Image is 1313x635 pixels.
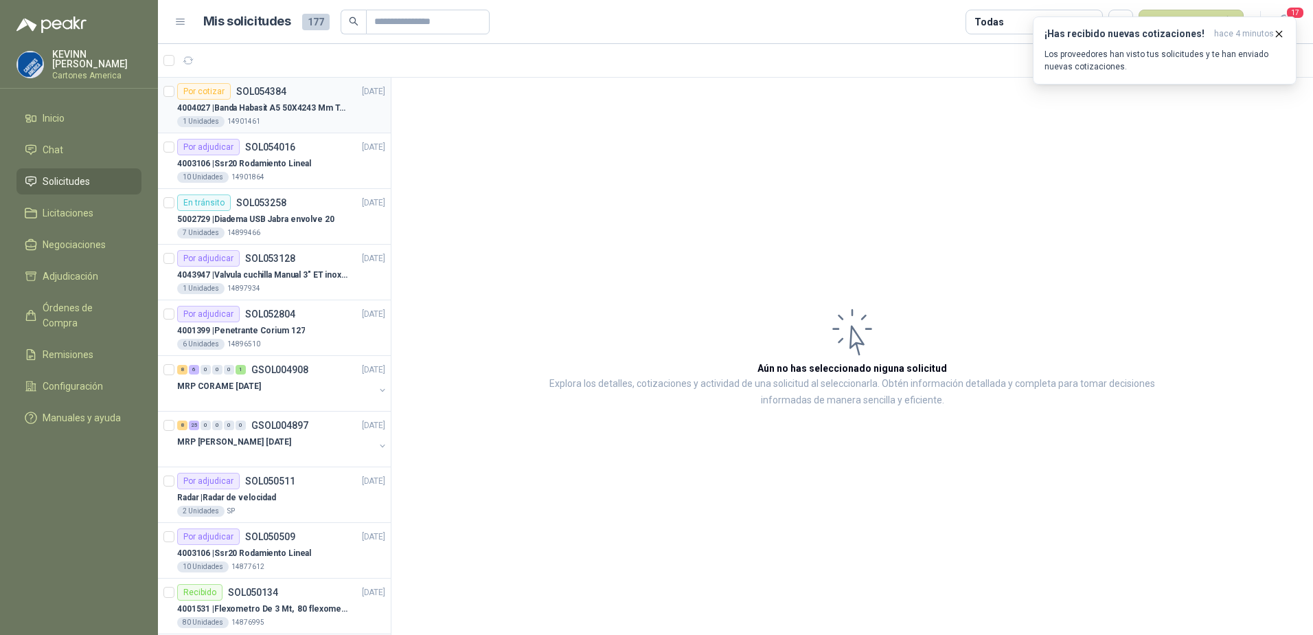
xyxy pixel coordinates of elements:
[158,133,391,189] a: Por adjudicarSOL054016[DATE] 4003106 |Ssr20 Rodamiento Lineal10 Unidades14901864
[251,421,308,430] p: GSOL004897
[1214,28,1274,40] span: hace 4 minutos
[177,491,276,504] p: Radar | Radar de velocidad
[158,579,391,634] a: RecibidoSOL050134[DATE] 4001531 |Flexometro De 3 Mt, 80 flexometros de 3 m Marca Tajima80 Unidade...
[177,361,388,405] a: 8 6 0 0 0 1 GSOL004908[DATE] MRP CORAME [DATE]
[43,300,128,331] span: Órdenes de Compra
[177,172,229,183] div: 10 Unidades
[177,102,348,115] p: 4004027 | Banda Habasit A5 50X4243 Mm Tension -2%
[158,300,391,356] a: Por adjudicarSOL052804[DATE] 4001399 |Penetrante Corium 1276 Unidades14896510
[158,78,391,133] a: Por cotizarSOL054384[DATE] 4004027 |Banda Habasit A5 50X4243 Mm Tension -2%1 Unidades14901461
[177,528,240,545] div: Por adjudicar
[236,421,246,430] div: 0
[201,421,211,430] div: 0
[177,561,229,572] div: 10 Unidades
[362,141,385,154] p: [DATE]
[227,339,260,350] p: 14896510
[224,421,234,430] div: 0
[227,116,260,127] p: 14901461
[362,308,385,321] p: [DATE]
[177,139,240,155] div: Por adjudicar
[231,561,264,572] p: 14877612
[227,506,235,517] p: SP
[16,105,141,131] a: Inicio
[177,339,225,350] div: 6 Unidades
[177,157,311,170] p: 4003106 | Ssr20 Rodamiento Lineal
[177,116,225,127] div: 1 Unidades
[52,71,141,80] p: Cartones America
[52,49,141,69] p: KEVINN [PERSON_NAME]
[16,232,141,258] a: Negociaciones
[43,269,98,284] span: Adjudicación
[228,588,278,597] p: SOL050134
[362,475,385,488] p: [DATE]
[177,250,240,267] div: Por adjudicar
[189,365,199,375] div: 6
[362,531,385,544] p: [DATE]
[177,365,187,375] div: 8
[231,172,264,183] p: 14901864
[236,198,286,208] p: SOL053258
[231,617,264,628] p: 14876995
[16,295,141,336] a: Órdenes de Compra
[177,283,225,294] div: 1 Unidades
[43,111,65,126] span: Inicio
[529,376,1176,409] p: Explora los detalles, cotizaciones y actividad de una solicitud al seleccionarla. Obtén informaci...
[362,586,385,599] p: [DATE]
[1033,16,1297,85] button: ¡Has recibido nuevas cotizaciones!hace 4 minutos Los proveedores han visto tus solicitudes y te h...
[236,365,246,375] div: 1
[1044,48,1285,73] p: Los proveedores han visto tus solicitudes y te han enviado nuevas cotizaciones.
[17,52,43,78] img: Company Logo
[177,83,231,100] div: Por cotizar
[177,227,225,238] div: 7 Unidades
[16,137,141,163] a: Chat
[245,254,295,263] p: SOL053128
[1286,6,1305,19] span: 17
[177,473,240,489] div: Por adjudicar
[177,436,291,449] p: MRP [PERSON_NAME] [DATE]
[43,347,93,362] span: Remisiones
[177,306,240,322] div: Por adjudicar
[177,417,388,461] a: 8 25 0 0 0 0 GSOL004897[DATE] MRP [PERSON_NAME] [DATE]
[201,365,211,375] div: 0
[227,227,260,238] p: 14899466
[189,421,199,430] div: 25
[177,617,229,628] div: 80 Unidades
[177,269,348,282] p: 4043947 | Valvula cuchilla Manual 3" ET inox T/LUG
[43,237,106,252] span: Negociaciones
[251,365,308,375] p: GSOL004908
[227,283,260,294] p: 14897934
[158,523,391,579] a: Por adjudicarSOL050509[DATE] 4003106 |Ssr20 Rodamiento Lineal10 Unidades14877612
[245,476,295,486] p: SOL050511
[158,245,391,300] a: Por adjudicarSOL053128[DATE] 4043947 |Valvula cuchilla Manual 3" ET inox T/LUG1 Unidades14897934
[177,506,225,517] div: 2 Unidades
[177,380,261,393] p: MRP CORAME [DATE]
[177,213,334,226] p: 5002729 | Diadema USB Jabra envolve 20
[16,16,87,33] img: Logo peakr
[212,421,222,430] div: 0
[177,603,348,616] p: 4001531 | Flexometro De 3 Mt, 80 flexometros de 3 m Marca Tajima
[245,532,295,542] p: SOL050509
[362,419,385,432] p: [DATE]
[177,194,231,211] div: En tránsito
[1044,28,1209,40] h3: ¡Has recibido nuevas cotizaciones!
[177,421,187,430] div: 8
[43,142,63,157] span: Chat
[757,361,947,376] h3: Aún no has seleccionado niguna solicitud
[245,309,295,319] p: SOL052804
[16,200,141,226] a: Licitaciones
[177,324,305,337] p: 4001399 | Penetrante Corium 127
[16,263,141,289] a: Adjudicación
[16,342,141,368] a: Remisiones
[158,189,391,245] a: En tránsitoSOL053258[DATE] 5002729 |Diadema USB Jabra envolve 207 Unidades14899466
[43,205,93,221] span: Licitaciones
[43,174,90,189] span: Solicitudes
[974,14,1003,30] div: Todas
[362,85,385,98] p: [DATE]
[16,168,141,194] a: Solicitudes
[362,197,385,210] p: [DATE]
[236,87,286,96] p: SOL054384
[16,405,141,431] a: Manuales y ayuda
[1139,10,1244,34] button: Nueva solicitud
[362,252,385,265] p: [DATE]
[203,12,291,32] h1: Mis solicitudes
